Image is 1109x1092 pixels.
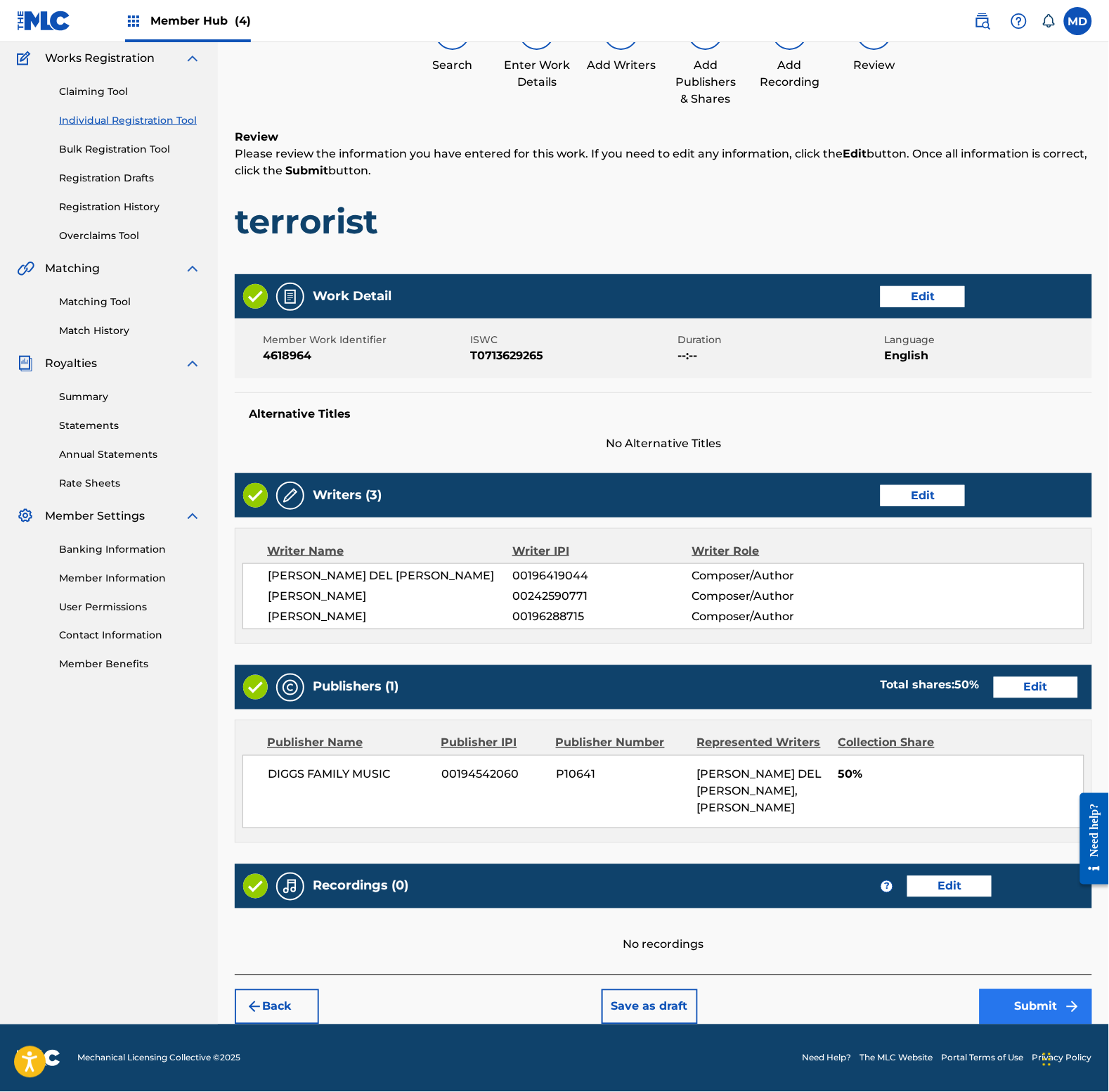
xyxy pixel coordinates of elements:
span: 50% [838,766,1084,783]
img: Member Settings [17,508,34,525]
span: [PERSON_NAME] DEL [PERSON_NAME], [PERSON_NAME] [697,768,822,815]
span: 00242590771 [512,588,692,605]
h1: terrorist [235,200,1092,243]
img: logo [17,1050,60,1067]
p: Please review the information you have entered for this work. If you need to edit any information... [235,146,1092,179]
span: Composer/Author [692,567,855,584]
img: Valid [243,874,268,899]
span: ? [881,881,893,892]
a: Contact Information [59,629,201,643]
a: Portal Terms of Use [942,1052,1024,1065]
button: Save as draft [602,989,698,1024]
span: Royalties [45,355,97,372]
button: Edit [907,876,992,897]
button: Submit [980,989,1092,1024]
span: P10641 [556,766,687,783]
strong: Edit [843,147,867,160]
img: search [974,13,991,30]
img: Publishers [282,679,299,696]
div: Add Recording [755,57,825,91]
a: Need Help? [803,1052,852,1065]
a: Statements [59,418,201,433]
div: Drag [1043,1039,1051,1081]
h5: Work Detail [313,288,391,304]
span: Member Settings [45,508,145,525]
span: 00194542060 [441,766,545,783]
img: Valid [243,284,268,309]
h6: Review [235,129,1092,146]
img: Matching [17,260,34,277]
span: --:-- [677,347,881,364]
div: Publisher IPI [441,735,545,752]
img: Recordings [282,878,299,895]
a: Match History [59,323,201,338]
img: expand [184,508,201,525]
span: [PERSON_NAME] [268,588,512,605]
span: 00196419044 [512,567,692,584]
span: Member Work Identifier [263,333,467,347]
div: Publisher Number [556,735,687,752]
img: Royalties [17,355,34,372]
img: Writers [282,487,299,504]
span: No Alternative Titles [235,435,1092,452]
button: Edit [994,677,1078,698]
img: expand [184,50,201,67]
a: The MLC Website [860,1052,933,1065]
div: Writer IPI [512,543,692,560]
iframe: Chat Widget [1039,1024,1109,1092]
a: User Permissions [59,600,201,615]
span: 50 % [955,679,980,692]
span: Duration [677,333,881,347]
a: Annual Statements [59,447,201,462]
h5: Recordings (0) [313,878,408,894]
div: Writer Role [692,543,856,560]
div: No recordings [235,908,1092,953]
img: Works Registration [17,50,35,67]
div: Review [839,57,909,74]
a: Bulk Registration Tool [59,142,201,157]
a: Registration Drafts [59,171,201,186]
a: Rate Sheets [59,476,201,491]
div: Add Publishers & Shares [670,57,741,108]
a: Registration History [59,200,201,214]
div: Publisher Name [267,735,431,752]
div: Collection Share [838,735,961,752]
span: 00196288715 [512,608,692,625]
img: Valid [243,675,268,700]
span: [PERSON_NAME] [268,608,512,625]
div: Total shares: [881,677,980,694]
span: Composer/Author [692,588,855,605]
div: Writer Name [267,543,512,560]
h5: Publishers (1) [313,679,398,695]
iframe: Resource Center [1070,783,1109,896]
span: Mechanical Licensing Collective © 2025 [77,1052,240,1065]
span: 4618964 [263,347,467,364]
a: Banking Information [59,542,201,557]
a: Summary [59,390,201,404]
a: Matching Tool [59,295,201,309]
div: User Menu [1064,7,1092,35]
div: Search [417,57,488,74]
a: Public Search [968,7,997,35]
img: Valid [243,483,268,508]
div: Add Writers [586,57,656,74]
span: T0713629265 [470,347,674,364]
button: Edit [881,286,965,307]
img: expand [184,260,201,277]
div: Represented Writers [697,735,828,752]
a: Privacy Policy [1032,1052,1092,1065]
h5: Alternative Titles [249,407,1078,421]
a: Claiming Tool [59,84,201,99]
div: Enter Work Details [502,57,572,91]
a: Overclaims Tool [59,229,201,243]
a: Member Information [59,571,201,586]
span: English [885,347,1089,364]
img: MLC Logo [17,11,71,31]
img: Work Detail [282,288,299,305]
a: Individual Registration Tool [59,113,201,128]
div: Notifications [1042,14,1056,28]
span: Matching [45,260,100,277]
